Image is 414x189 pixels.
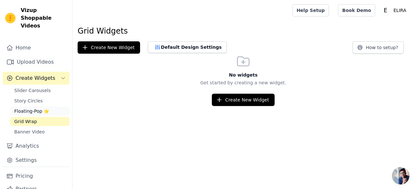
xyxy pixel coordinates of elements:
h1: Grid Widgets [78,26,409,36]
a: Upload Videos [3,56,70,68]
span: Story Circles [14,98,43,104]
a: Floating-Pop ⭐ [10,107,70,116]
h3: No widgets [72,72,414,78]
span: Vizup Shoppable Videos [21,6,67,30]
span: Banner Video [14,129,45,135]
div: Open chat [392,167,409,184]
button: E ELIRA [380,5,409,16]
p: Get started by creating a new widget. [72,79,414,86]
p: ELIRA [391,5,409,16]
a: Slider Carousels [10,86,70,95]
a: Banner Video [10,127,70,136]
button: Create Widgets [3,72,70,85]
text: E [384,7,387,14]
img: Vizup [5,13,16,23]
a: Pricing [3,170,70,183]
span: Slider Carousels [14,87,51,94]
a: Analytics [3,140,70,152]
a: Settings [3,154,70,167]
span: Create Widgets [16,74,55,82]
a: Story Circles [10,96,70,105]
button: Create New Widget [212,94,274,106]
button: How to setup? [353,41,404,54]
span: Grid Wrap [14,118,37,125]
a: Help Setup [292,4,329,16]
a: Grid Wrap [10,117,70,126]
a: Home [3,41,70,54]
button: Default Design Settings [148,41,227,53]
a: Book Demo [338,4,375,16]
a: How to setup? [353,46,404,52]
span: Floating-Pop ⭐ [14,108,49,114]
button: Create New Widget [78,41,140,54]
